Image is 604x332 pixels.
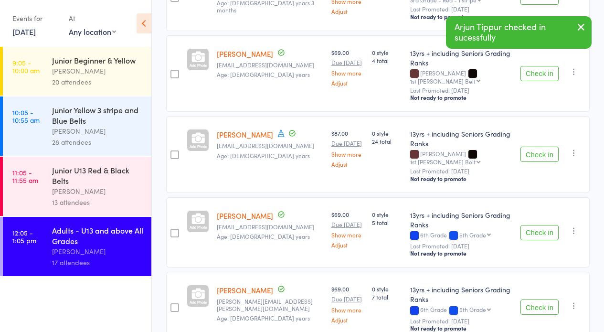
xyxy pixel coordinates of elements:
a: 10:05 -10:55 amJunior Yellow 3 stripe and Blue Belts[PERSON_NAME]28 attendees [3,96,151,156]
a: Adjust [331,161,364,167]
div: Not ready to promote [410,94,513,101]
button: Check in [520,66,559,81]
div: Junior U13 Red & Black Belts [52,165,143,186]
div: 13yrs + including Seniors Grading Ranks [410,285,513,304]
span: 5 total [372,218,403,226]
small: thomashoare828@gmail.com [217,142,324,149]
a: Adjust [331,317,364,323]
span: Age: [DEMOGRAPHIC_DATA] years [217,232,310,240]
div: $87.00 [331,129,364,167]
a: Adjust [331,8,364,14]
div: 13yrs + including Seniors Grading Ranks [410,210,513,229]
span: Age: [DEMOGRAPHIC_DATA] years [217,314,310,322]
div: Not ready to promote [410,249,513,257]
span: Age: [DEMOGRAPHIC_DATA] years [217,70,310,78]
small: Kevin.wu@blooms.net.au [217,298,324,312]
div: 5th Grade [459,232,486,238]
small: Due [DATE] [331,140,364,147]
small: Last Promoted: [DATE] [410,318,513,324]
small: Rytaz_123@hotmail.com [217,224,324,230]
a: [PERSON_NAME] [217,285,273,295]
div: Arjun Tippur checked in sucessfully [446,16,592,49]
div: Junior Beginner & Yellow [52,55,143,65]
small: matt11769@gmail.com [217,62,324,68]
small: Last Promoted: [DATE] [410,6,513,12]
a: Show more [331,151,364,157]
time: 10:05 - 10:55 am [12,108,40,124]
div: 6th Grade [410,306,513,314]
small: Last Promoted: [DATE] [410,168,513,174]
a: Show more [331,70,364,76]
span: 0 style [372,210,403,218]
div: 13yrs + including Seniors Grading Ranks [410,48,513,67]
div: 20 attendees [52,76,143,87]
span: 0 style [372,48,403,56]
a: Show more [331,307,364,313]
div: Events for [12,11,59,26]
a: 11:05 -11:55 amJunior U13 Red & Black Belts[PERSON_NAME]13 attendees [3,157,151,216]
button: Check in [520,147,559,162]
div: Junior Yellow 3 stripe and Blue Belts [52,105,143,126]
div: [PERSON_NAME] [52,246,143,257]
span: Age: [DEMOGRAPHIC_DATA] years [217,151,310,160]
time: 11:05 - 11:55 am [12,169,38,184]
a: [PERSON_NAME] [217,211,273,221]
div: Adults - U13 and above All Grades [52,225,143,246]
div: At [69,11,116,26]
div: [PERSON_NAME] [52,65,143,76]
a: [PERSON_NAME] [217,129,273,139]
div: 6th Grade [410,232,513,240]
div: Not ready to promote [410,13,513,21]
div: Any location [69,26,116,37]
div: 17 attendees [52,257,143,268]
span: 0 style [372,129,403,137]
small: Due [DATE] [331,296,364,302]
time: 12:05 - 1:05 pm [12,229,36,244]
div: [PERSON_NAME] [52,126,143,137]
div: 5th Grade [459,306,486,312]
small: Last Promoted: [DATE] [410,87,513,94]
div: [PERSON_NAME] [410,150,513,165]
div: Not ready to promote [410,324,513,332]
small: Due [DATE] [331,221,364,228]
div: $69.00 [331,48,364,86]
a: Adjust [331,242,364,248]
a: [DATE] [12,26,36,37]
span: 24 total [372,137,403,145]
div: $69.00 [331,285,364,322]
a: [PERSON_NAME] [217,49,273,59]
span: 7 total [372,293,403,301]
div: 1st [PERSON_NAME] Belt [410,78,476,84]
div: 13yrs + including Seniors Grading Ranks [410,129,513,148]
a: Adjust [331,80,364,86]
div: Not ready to promote [410,175,513,182]
div: 13 attendees [52,197,143,208]
div: 1st [PERSON_NAME] Belt [410,159,476,165]
small: Last Promoted: [DATE] [410,243,513,249]
a: 12:05 -1:05 pmAdults - U13 and above All Grades[PERSON_NAME]17 attendees [3,217,151,276]
time: 9:05 - 10:00 am [12,59,40,74]
a: Show more [331,232,364,238]
small: Due [DATE] [331,59,364,66]
span: 0 style [372,285,403,293]
button: Check in [520,300,559,315]
div: [PERSON_NAME] [52,186,143,197]
span: 4 total [372,56,403,64]
div: $69.00 [331,210,364,248]
button: Check in [520,225,559,240]
a: 9:05 -10:00 amJunior Beginner & Yellow[PERSON_NAME]20 attendees [3,47,151,96]
div: [PERSON_NAME] [410,70,513,84]
div: 28 attendees [52,137,143,148]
